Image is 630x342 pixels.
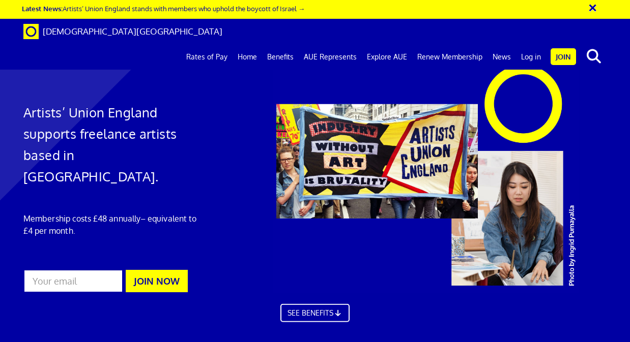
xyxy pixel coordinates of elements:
[126,270,188,292] button: JOIN NOW
[299,44,362,70] a: AUE Represents
[22,4,305,13] a: Latest News:Artists’ Union England stands with members who uphold the boycott of Israel →
[43,26,222,37] span: [DEMOGRAPHIC_DATA][GEOGRAPHIC_DATA]
[280,310,350,329] a: SEE BENEFITS
[362,44,412,70] a: Explore AUE
[488,44,516,70] a: News
[516,44,546,70] a: Log in
[23,102,208,187] h1: Artists’ Union England supports freelance artists based in [GEOGRAPHIC_DATA].
[22,4,63,13] strong: Latest News:
[262,44,299,70] a: Benefits
[551,48,576,65] a: Join
[412,44,488,70] a: Renew Membership
[23,212,208,237] p: Membership costs £48 annually – equivalent to £4 per month.
[578,46,609,67] button: search
[16,19,230,44] a: Brand [DEMOGRAPHIC_DATA][GEOGRAPHIC_DATA]
[181,44,233,70] a: Rates of Pay
[23,269,123,293] input: Your email
[233,44,262,70] a: Home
